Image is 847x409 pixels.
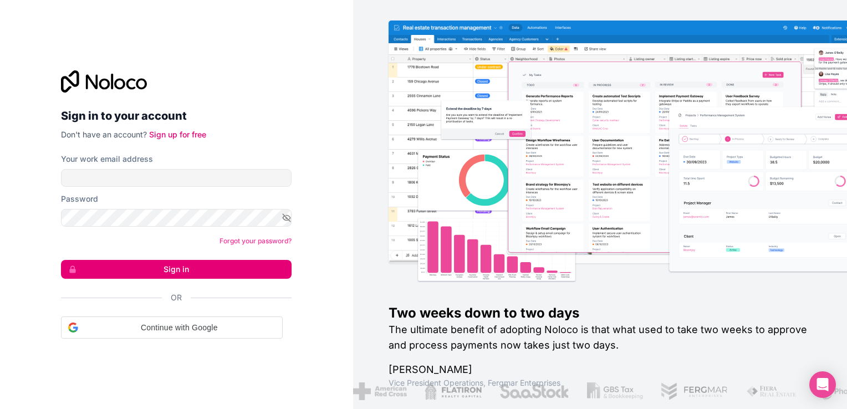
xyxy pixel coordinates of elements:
span: Don't have an account? [61,130,147,139]
img: /assets/fergmar-CudnrXN5.png [660,382,728,400]
span: Continue with Google [83,322,275,334]
input: Password [61,209,292,227]
img: /assets/gbstax-C-GtDUiK.png [586,382,643,400]
button: Sign in [61,260,292,279]
h2: Sign in to your account [61,106,292,126]
img: /assets/saastock-C6Zbiodz.png [499,382,569,400]
span: Or [171,292,182,303]
label: Your work email address [61,154,153,165]
h1: Two weeks down to two days [389,304,812,322]
h1: Vice President Operations , Fergmar Enterprises [389,377,812,388]
label: Password [61,193,98,204]
img: /assets/american-red-cross-BAupjrZR.png [353,382,406,400]
div: Open Intercom Messenger [809,371,836,398]
h2: The ultimate benefit of adopting Noloco is that what used to take two weeks to approve and proces... [389,322,812,353]
img: /assets/fiera-fwj2N5v4.png [746,382,798,400]
iframe: Sign in with Google Button [55,338,288,362]
h1: [PERSON_NAME] [389,362,812,377]
input: Email address [61,169,292,187]
img: /assets/flatiron-C8eUkumj.png [424,382,482,400]
div: Continue with Google [61,316,283,339]
a: Forgot your password? [220,237,292,245]
a: Sign up for free [149,130,206,139]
